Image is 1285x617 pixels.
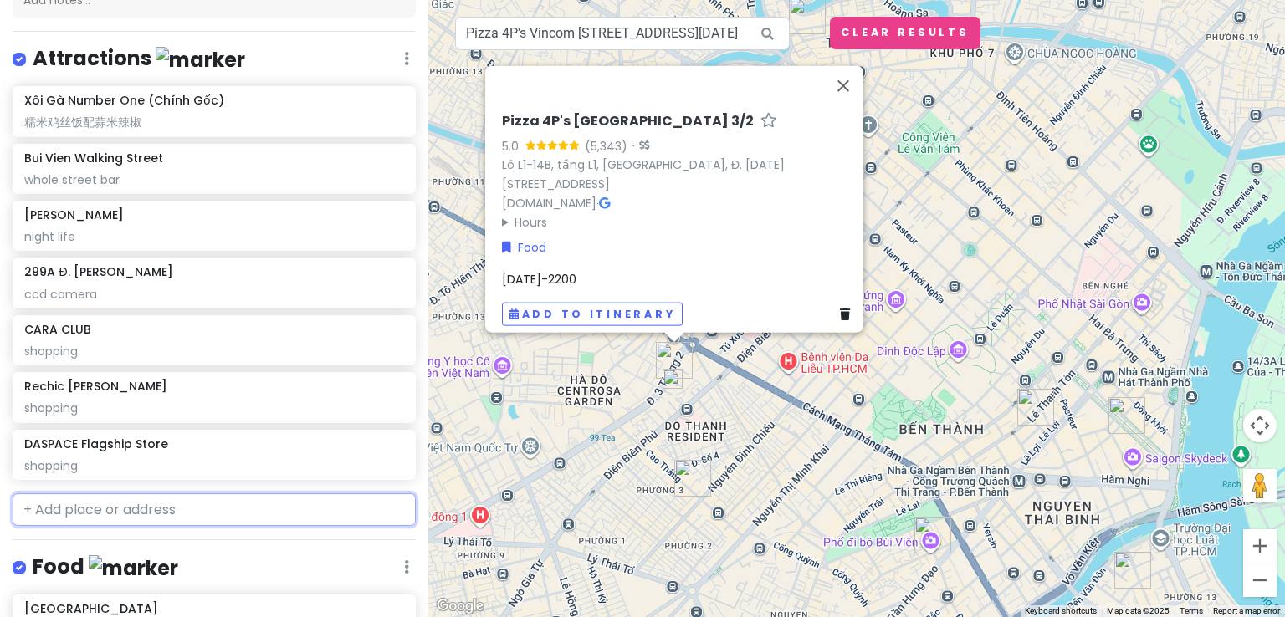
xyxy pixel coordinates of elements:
h6: CARA CLUB [24,322,91,337]
a: Terms (opens in new tab) [1180,606,1203,615]
div: Bò Né Thanh Tuyền [1114,552,1151,589]
div: shopping [24,344,403,359]
input: + Add place or address [13,493,416,527]
a: Lô L1-14B, tầng L1, [GEOGRAPHIC_DATA], Đ. [DATE][STREET_ADDRESS] [502,156,785,192]
h6: DASPACE Flagship Store [24,436,168,451]
h6: Bui Vien Walking Street [24,150,163,166]
div: whole street bar [24,172,403,187]
div: Pizza 4P's Vincom Plaza 3/2 [656,342,693,379]
div: (5,343) [585,136,627,155]
button: Clear Results [830,17,980,49]
div: Xôi Gà Number One (Chính Gốc) [1017,389,1054,426]
h6: Rechic [PERSON_NAME] [24,379,167,394]
div: ccd camera [24,287,403,302]
a: Report a map error [1213,606,1280,615]
h4: Attractions [33,45,245,73]
a: [DOMAIN_NAME] [502,194,596,211]
img: Google [433,595,488,617]
button: Close [823,66,863,106]
h6: [GEOGRAPHIC_DATA] [24,601,158,616]
div: Bánh Mì Hòa Mã [674,460,711,497]
div: Chài Village [1108,397,1145,434]
h6: [PERSON_NAME] [24,207,124,222]
div: · [627,138,649,155]
a: Open this area in Google Maps (opens a new window) [433,595,488,617]
div: shopping [24,400,403,416]
button: Add to itinerary [502,302,683,326]
h4: Food [33,553,178,581]
span: [DATE]-2200 [502,271,576,288]
button: Zoom in [1243,529,1277,563]
span: Map data ©2025 [1107,606,1170,615]
div: night life [24,229,403,244]
a: Star place [760,113,777,130]
input: Search a place [455,17,790,50]
img: marker [89,555,178,581]
a: Delete place [840,305,857,324]
button: Keyboard shortcuts [1025,605,1097,617]
div: 糯米鸡丝饭配蒜米辣椒 [24,115,403,130]
h6: 299A Đ. [PERSON_NAME] [24,264,172,279]
summary: Hours [502,212,857,231]
a: Food [502,238,546,257]
button: Drag Pegman onto the map to open Street View [1243,469,1277,502]
div: · [502,113,857,232]
h6: Pizza 4P's [GEOGRAPHIC_DATA] 3/2 [502,113,754,130]
div: 5.0 [502,136,525,155]
div: shopping [24,458,403,473]
img: marker [156,47,245,73]
h6: Xôi Gà Number One (Chính Gốc) [24,93,224,108]
button: Map camera controls [1243,409,1277,442]
button: Zoom out [1243,563,1277,597]
div: Bui Vien Walking Street [914,517,951,553]
i: Google Maps [599,196,610,208]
